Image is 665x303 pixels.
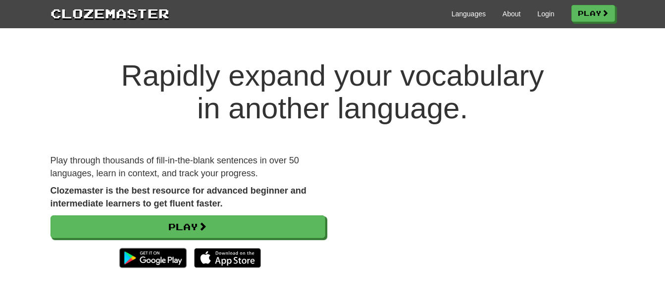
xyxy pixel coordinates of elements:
[51,186,307,208] strong: Clozemaster is the best resource for advanced beginner and intermediate learners to get fluent fa...
[452,9,486,19] a: Languages
[114,243,191,273] img: Get it on Google Play
[194,248,261,268] img: Download_on_the_App_Store_Badge_US-UK_135x40-25178aeef6eb6b83b96f5f2d004eda3bffbb37122de64afbaef7...
[51,4,169,22] a: Clozemaster
[537,9,554,19] a: Login
[503,9,521,19] a: About
[51,215,325,238] a: Play
[51,154,325,180] p: Play through thousands of fill-in-the-blank sentences in over 50 languages, learn in context, and...
[571,5,615,22] a: Play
